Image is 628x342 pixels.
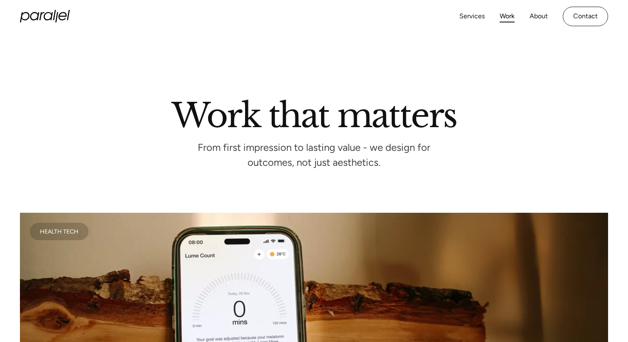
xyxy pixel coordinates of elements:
a: About [530,10,548,22]
a: Work [500,10,515,22]
div: Health Tech [40,229,78,234]
a: Services [459,10,485,22]
a: Contact [563,7,608,26]
a: home [20,10,70,22]
p: From first impression to lasting value - we design for outcomes, not just aesthetics. [189,144,439,166]
h2: Work that matters [77,99,551,128]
